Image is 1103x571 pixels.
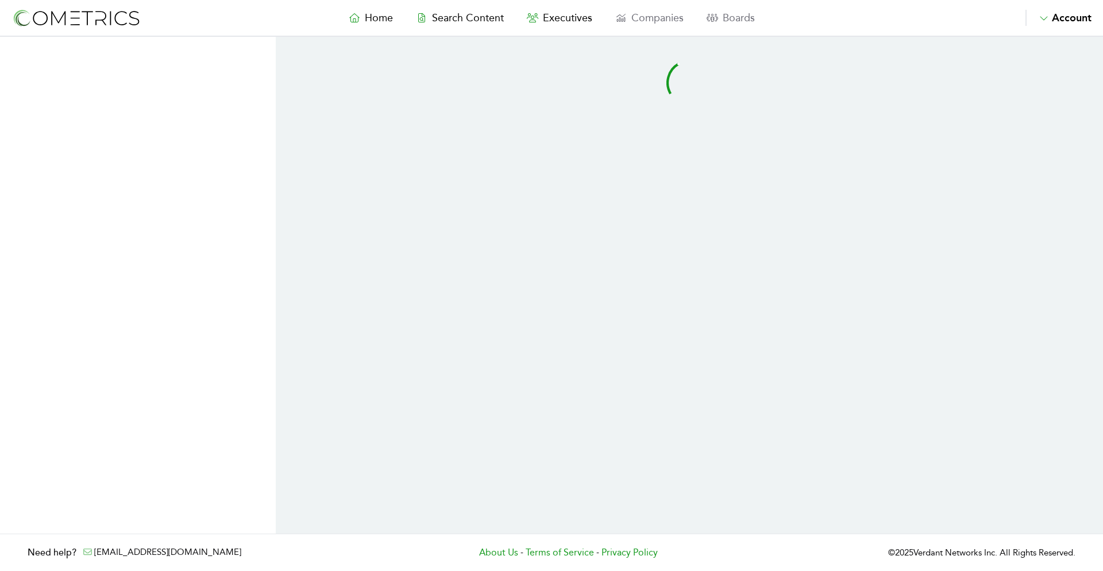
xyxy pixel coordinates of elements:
img: logo-refresh-RPX2ODFg.svg [11,7,141,29]
span: - [596,546,599,559]
a: Home [337,10,404,26]
span: Companies [631,12,684,24]
a: Search Content [404,10,515,26]
a: Terms of Service [526,546,594,559]
a: Privacy Policy [601,546,658,559]
span: Search Content [432,12,504,24]
span: - [520,546,523,559]
a: Executives [515,10,604,26]
a: Companies [604,10,695,26]
a: Boards [695,10,766,26]
svg: audio-loading [666,60,712,106]
span: Executives [543,12,592,24]
a: [EMAIL_ADDRESS][DOMAIN_NAME] [94,547,241,557]
span: Boards [723,12,755,24]
h3: Need help? [28,546,76,559]
a: About Us [479,546,518,559]
span: Home [365,12,393,24]
button: Account [1025,10,1092,26]
p: © 2025 Verdant Networks Inc. All Rights Reserved. [888,546,1075,559]
span: Account [1052,12,1092,24]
